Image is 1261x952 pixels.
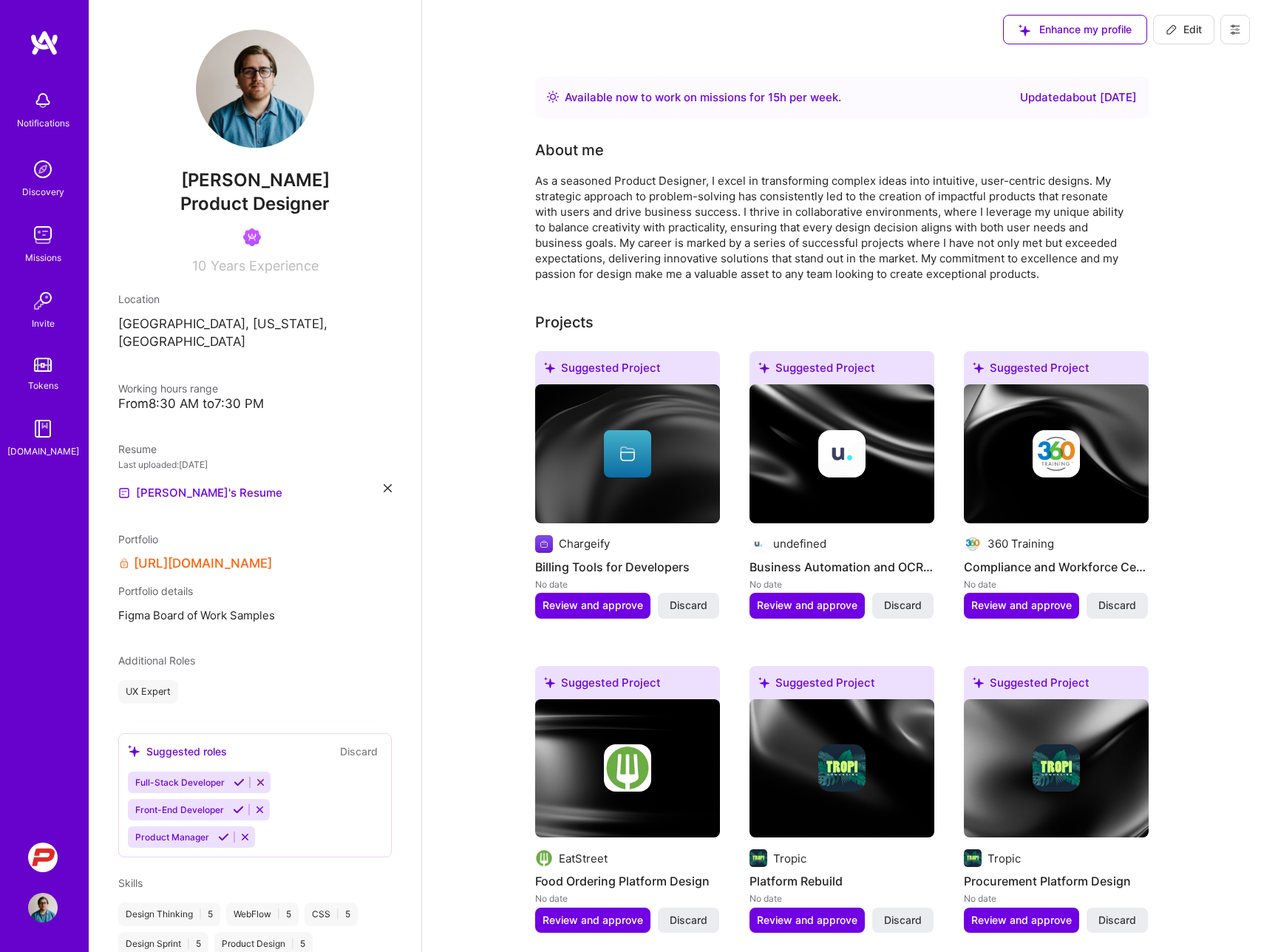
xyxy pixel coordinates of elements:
[544,362,555,373] i: icon SuggestedTeams
[750,535,767,553] img: Company logo
[239,832,251,843] i: Reject
[535,311,594,333] div: Projects
[277,908,280,920] span: |
[773,536,826,551] div: undefined
[118,396,392,412] div: From 8:30 AM to 7:30 PM
[750,384,934,523] img: cover
[192,258,206,273] span: 10
[750,557,934,577] h4: Business Automation and OCR Extraction
[226,902,299,926] div: WebFlow 5
[535,699,720,838] img: cover
[28,286,58,316] img: Invite
[1003,15,1147,44] button: Enhance my profile
[535,139,604,161] div: About me
[818,430,866,477] img: Company logo
[547,91,559,103] img: Availability
[118,877,143,889] span: Skills
[973,362,984,373] i: icon SuggestedTeams
[604,744,651,792] img: Company logo
[336,908,339,920] span: |
[234,777,245,788] i: Accept
[134,556,272,571] a: [URL][DOMAIN_NAME]
[118,457,392,472] div: Last uploaded: [DATE]
[255,777,266,788] i: Reject
[658,908,719,933] button: Discard
[565,89,841,106] div: Available now to work on missions for h per week .
[196,30,314,148] img: User Avatar
[964,577,1149,592] div: No date
[535,849,553,867] img: Company logo
[535,666,720,705] div: Suggested Project
[1087,908,1148,933] button: Discard
[964,871,1149,891] h4: Procurement Platform Design
[750,891,934,906] div: No date
[24,893,61,922] a: User Avatar
[7,443,79,459] div: [DOMAIN_NAME]
[750,593,865,618] button: Review and approve
[28,893,58,922] img: User Avatar
[768,90,780,104] span: 15
[535,891,720,906] div: No date
[757,598,857,613] span: Review and approve
[28,843,58,872] img: PCarMarket: Car Marketplace Web App Redesign
[28,220,58,250] img: teamwork
[535,557,720,577] h4: Billing Tools for Developers
[118,291,392,307] div: Location
[670,913,707,928] span: Discard
[964,351,1149,390] div: Suggested Project
[254,804,265,815] i: Reject
[818,744,866,792] img: Company logo
[199,908,202,920] span: |
[135,777,225,788] span: Full-Stack Developer
[543,598,643,613] span: Review and approve
[535,908,650,933] button: Review and approve
[22,184,64,200] div: Discovery
[118,583,392,599] div: Portfolio details
[750,351,934,390] div: Suggested Project
[305,902,358,926] div: CSS 5
[1087,593,1148,618] button: Discard
[670,598,707,613] span: Discard
[559,536,610,551] div: Chargeify
[535,173,1126,282] div: As a seasoned Product Designer, I excel in transforming complex ideas into intuitive, user-centri...
[135,804,224,815] span: Front-End Developer
[118,169,392,191] span: [PERSON_NAME]
[872,593,934,618] button: Discard
[17,115,69,131] div: Notifications
[964,908,1079,933] button: Review and approve
[872,908,934,933] button: Discard
[964,849,982,867] img: Company logo
[118,484,282,502] a: [PERSON_NAME]'s Resume
[964,535,982,553] img: Company logo
[750,666,934,705] div: Suggested Project
[535,593,650,618] button: Review and approve
[964,891,1149,906] div: No date
[757,913,857,928] span: Review and approve
[25,250,61,265] div: Missions
[1098,598,1136,613] span: Discard
[1033,430,1080,477] img: Company logo
[218,832,229,843] i: Accept
[964,699,1149,838] img: cover
[118,608,392,623] span: Figma Board of Work Samples
[135,832,209,843] span: Product Manager
[1019,24,1030,36] i: icon SuggestedTeams
[291,938,294,950] span: |
[750,871,934,891] h4: Platform Rebuild
[973,677,984,688] i: icon SuggestedTeams
[884,913,922,928] span: Discard
[971,913,1072,928] span: Review and approve
[233,804,244,815] i: Accept
[559,851,608,866] div: EatStreet
[128,744,227,759] div: Suggested roles
[1033,744,1080,792] img: Company logo
[750,577,934,592] div: No date
[28,378,58,393] div: Tokens
[118,654,195,667] span: Additional Roles
[988,536,1054,551] div: 360 Training
[1166,22,1202,37] span: Edit
[28,154,58,184] img: discovery
[1153,15,1214,44] button: Edit
[535,384,720,523] img: cover
[118,487,130,499] img: Resume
